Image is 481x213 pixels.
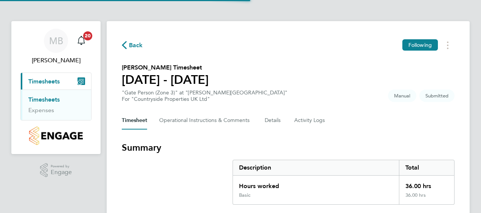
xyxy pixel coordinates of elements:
[28,96,60,103] a: Timesheets
[399,192,454,204] div: 36.00 hrs
[49,36,63,46] span: MB
[233,176,399,192] div: Hours worked
[74,29,89,53] a: 20
[399,176,454,192] div: 36.00 hrs
[441,39,455,51] button: Timesheets Menu
[122,40,143,50] button: Back
[159,111,253,130] button: Operational Instructions & Comments
[239,192,250,198] div: Basic
[40,163,72,177] a: Powered byEngage
[408,42,432,48] span: Following
[122,72,209,87] h1: [DATE] - [DATE]
[20,56,92,65] span: Mark Burnett
[21,73,91,90] button: Timesheets
[122,90,287,102] div: "Gate Person (Zone 3)" at "[PERSON_NAME][GEOGRAPHIC_DATA]"
[83,31,92,40] span: 20
[21,90,91,120] div: Timesheets
[419,90,455,102] span: This timesheet is Submitted.
[129,41,143,50] span: Back
[122,142,455,154] h3: Summary
[29,127,82,145] img: countryside-properties-logo-retina.png
[11,21,101,154] nav: Main navigation
[265,111,282,130] button: Details
[28,78,60,85] span: Timesheets
[51,163,72,170] span: Powered by
[122,96,287,102] div: For "Countryside Properties UK Ltd"
[399,160,454,175] div: Total
[233,160,399,175] div: Description
[122,111,147,130] button: Timesheet
[402,39,438,51] button: Following
[388,90,416,102] span: This timesheet was manually created.
[51,169,72,176] span: Engage
[20,29,92,65] a: MB[PERSON_NAME]
[294,111,326,130] button: Activity Logs
[28,106,54,114] a: Expenses
[122,63,209,72] h2: [PERSON_NAME] Timesheet
[233,160,455,205] div: Summary
[20,127,92,145] a: Go to home page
